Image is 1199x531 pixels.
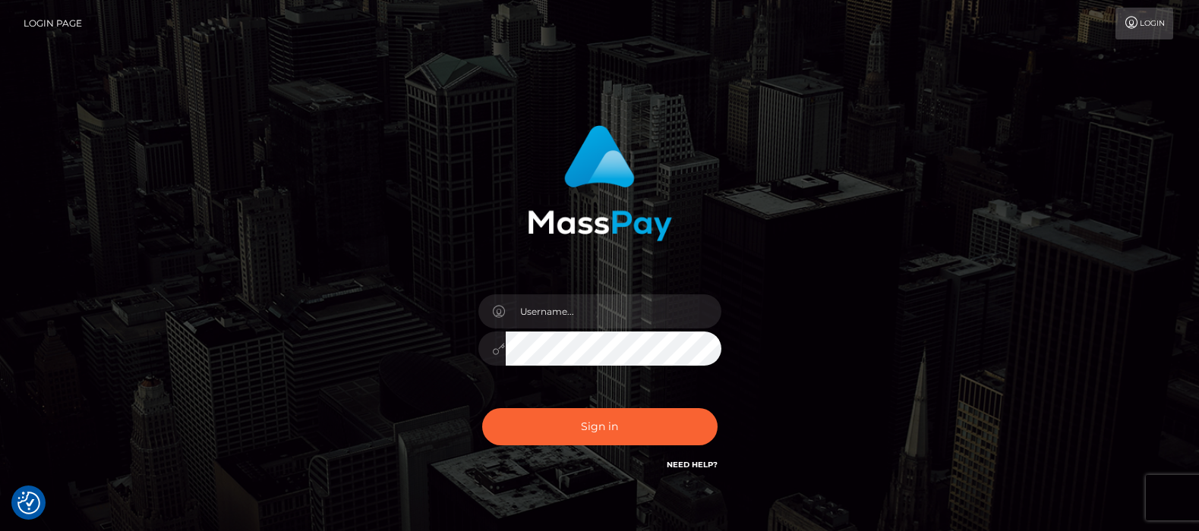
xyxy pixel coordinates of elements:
[24,8,82,39] a: Login Page
[506,294,721,328] input: Username...
[1115,8,1173,39] a: Login
[528,125,672,241] img: MassPay Login
[17,492,40,514] button: Consent Preferences
[482,408,718,445] button: Sign in
[17,492,40,514] img: Revisit consent button
[667,460,718,470] a: Need Help?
